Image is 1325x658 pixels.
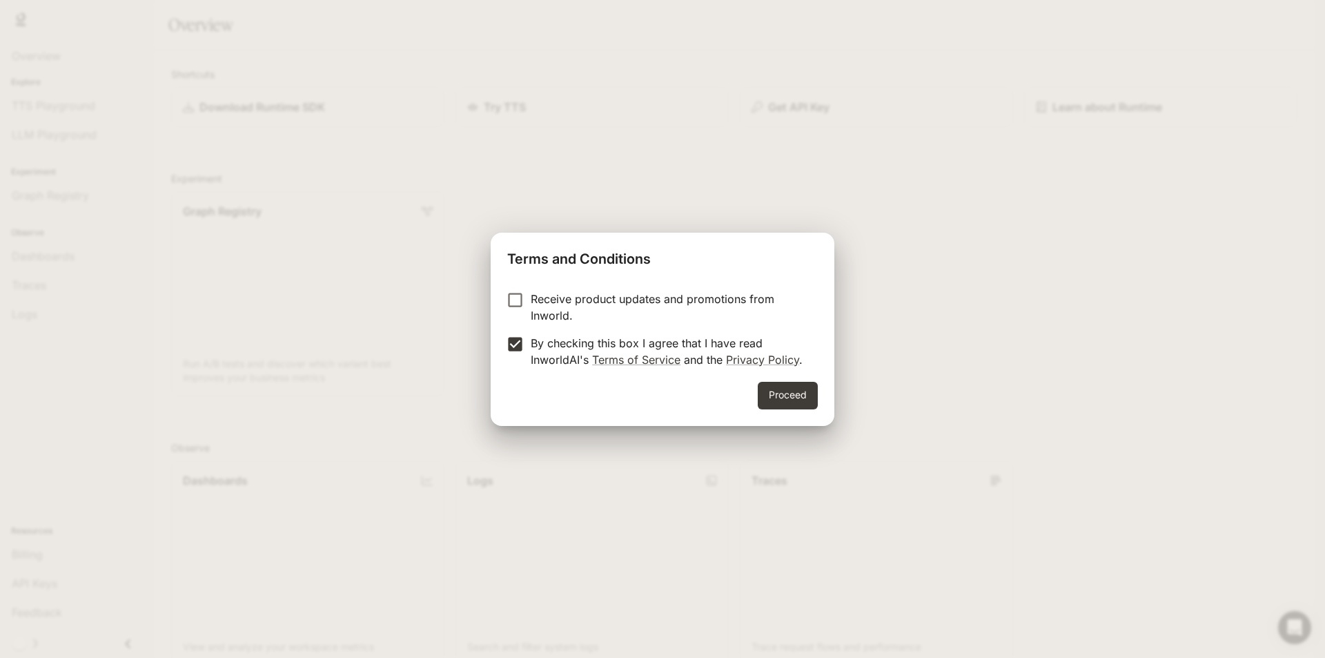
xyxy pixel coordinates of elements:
a: Terms of Service [592,353,680,367]
h2: Terms and Conditions [491,233,834,280]
p: By checking this box I agree that I have read InworldAI's and the . [531,335,807,368]
a: Privacy Policy [726,353,799,367]
button: Proceed [758,382,818,409]
p: Receive product updates and promotions from Inworld. [531,291,807,324]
